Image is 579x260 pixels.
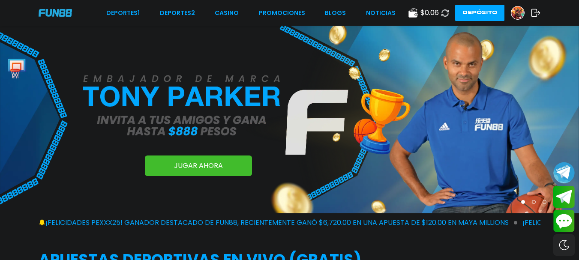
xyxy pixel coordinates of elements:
[553,186,575,208] button: Join telegram
[553,210,575,232] button: Contact customer service
[45,218,517,228] span: ¡FELICIDADES pexxx25! GANADOR DESTACADO DE FUN88, RECIENTEMENTE GANÓ $6,720.00 EN UNA APUESTA DE ...
[511,6,531,20] a: Avatar
[145,155,252,176] a: JUGAR AHORA
[553,234,575,256] div: Switch theme
[325,9,346,18] a: BLOGS
[420,8,439,18] span: $ 0.06
[160,9,195,18] a: Deportes2
[366,9,396,18] a: NOTICIAS
[106,9,140,18] a: Deportes1
[553,161,575,184] button: Join telegram channel
[39,9,72,16] img: Company Logo
[455,5,504,21] button: Depósito
[259,9,305,18] a: Promociones
[215,9,239,18] a: CASINO
[511,6,524,19] img: Avatar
